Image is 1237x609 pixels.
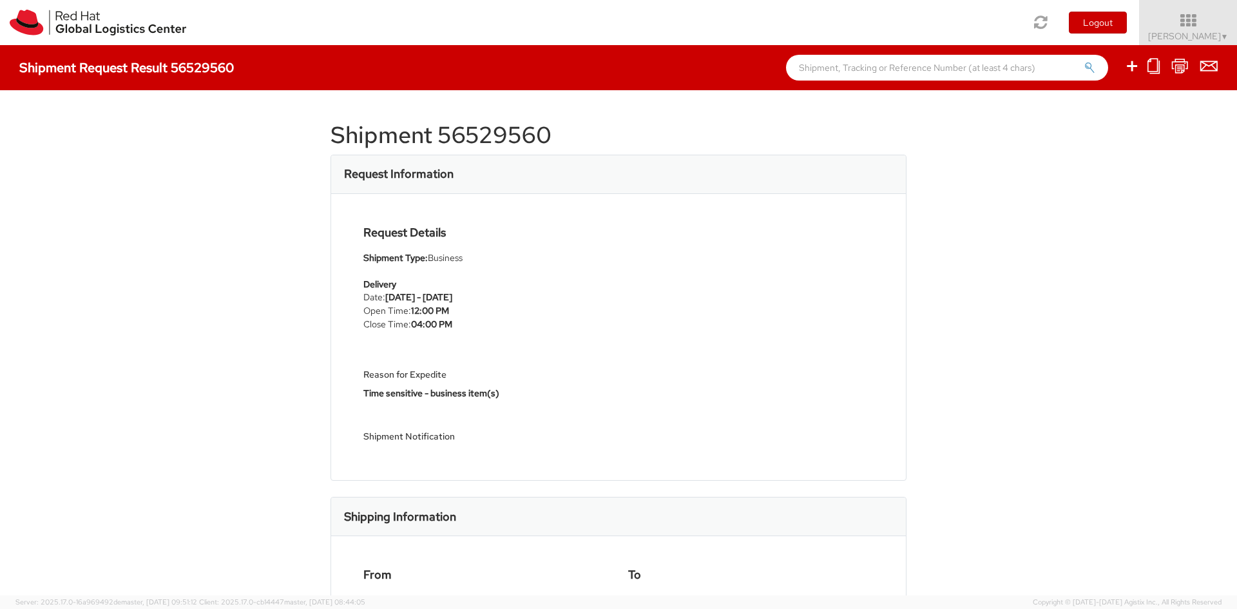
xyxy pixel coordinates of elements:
[1033,597,1222,608] span: Copyright © [DATE]-[DATE] Agistix Inc., All Rights Reserved
[199,597,365,606] span: Client: 2025.17.0-cb14447
[1148,30,1229,42] span: [PERSON_NAME]
[10,10,186,35] img: rh-logistics-00dfa346123c4ec078e1.svg
[786,55,1108,81] input: Shipment, Tracking or Reference Number (at least 4 chars)
[363,291,493,304] li: Date:
[19,61,234,75] h4: Shipment Request Result 56529560
[363,318,493,331] li: Close Time:
[344,168,454,180] h3: Request Information
[363,387,499,399] strong: Time sensitive - business item(s)
[363,432,697,441] h5: Shipment Notification
[411,305,449,316] strong: 12:00 PM
[363,278,396,290] strong: Delivery
[417,291,452,303] strong: - [DATE]
[411,318,452,330] strong: 04:00 PM
[363,251,697,265] li: Business
[331,122,906,148] h1: Shipment 56529560
[1221,32,1229,42] span: ▼
[1069,12,1127,34] button: Logout
[363,226,697,239] h4: Request Details
[363,568,609,581] h4: From
[385,291,415,303] strong: [DATE]
[628,568,874,581] h4: To
[363,304,493,318] li: Open Time:
[15,597,197,606] span: Server: 2025.17.0-16a969492de
[344,510,456,523] h3: Shipping Information
[373,595,426,606] strong: Red Hat, Inc.
[121,597,197,606] span: master, [DATE] 09:51:12
[638,595,691,606] strong: Cuatrecasas
[284,597,365,606] span: master, [DATE] 08:44:05
[363,370,697,380] h5: Reason for Expedite
[363,252,428,264] strong: Shipment Type:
